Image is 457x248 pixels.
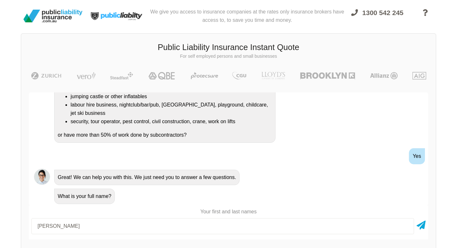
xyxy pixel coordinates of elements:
[28,72,64,80] img: Zurich | Public Liability Insurance
[26,42,431,53] h3: Public Liability Insurance Instant Quote
[71,101,272,117] li: labour hire business, nightclub/bar/pub, [GEOGRAPHIC_DATA], playground, childcare, jet ski business
[230,72,249,80] img: CGU | Public Liability Insurance
[85,3,149,30] img: Public Liability Insurance Light
[298,72,358,80] img: Brooklyn | Public Liability Insurance
[74,72,98,80] img: Vero | Public Liability Insurance
[54,170,240,185] div: Great! We can help you with this. We just need you to answer a few questions.
[71,117,272,126] li: security, tour operator, pest control, civil construction, crane, work on lifts
[345,5,409,30] a: 1300 542 245
[26,53,431,60] p: For self employed persons and small businesses
[107,72,136,80] img: Steadfast | Public Liability Insurance
[149,3,345,30] div: We give you access to insurance companies at the rates only insurance brokers have access to, to ...
[367,72,401,80] img: Allianz | Public Liability Insurance
[54,189,115,204] div: What is your full name?
[145,72,179,80] img: QBE | Public Liability Insurance
[258,72,289,80] img: LLOYD's | Public Liability Insurance
[409,148,425,164] div: Yes
[31,218,414,234] input: Your first and last names
[71,92,272,101] li: jumping castle or other inflatables
[362,9,403,16] span: 1300 542 245
[34,169,50,185] img: Chatbot | PLI
[21,7,85,25] img: Public Liability Insurance
[410,72,429,80] img: AIG | Public Liability Insurance
[188,72,221,80] img: Protecsure | Public Liability Insurance
[29,208,428,215] p: Your first and last names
